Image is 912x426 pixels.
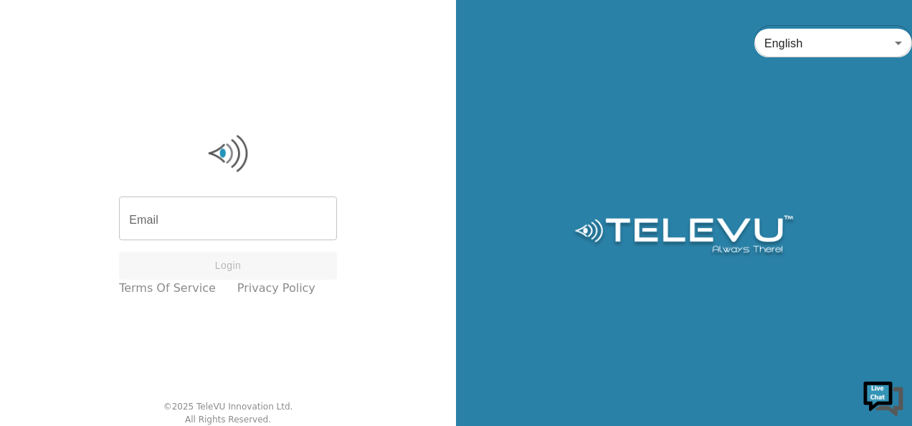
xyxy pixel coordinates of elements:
div: © 2025 TeleVU Innovation Ltd. [163,400,293,413]
div: English [754,23,912,63]
img: Logo [572,215,795,258]
img: Logo [119,132,337,175]
a: Privacy Policy [237,280,315,297]
img: Chat Widget [862,376,905,419]
div: All Rights Reserved. [185,413,271,426]
a: Terms of Service [119,280,216,297]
